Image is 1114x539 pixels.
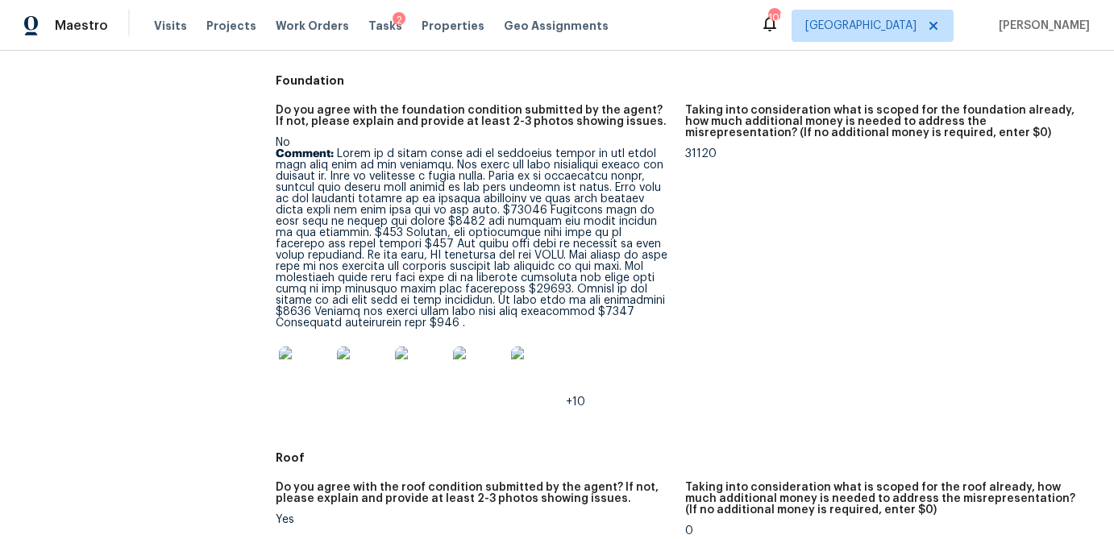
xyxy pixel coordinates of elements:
[393,12,405,28] div: 2
[55,18,108,34] span: Maestro
[685,525,1082,537] div: 0
[276,514,672,525] div: Yes
[276,148,334,160] b: Comment:
[276,137,672,408] div: No
[685,105,1082,139] h5: Taking into consideration what is scoped for the foundation already, how much additional money is...
[685,482,1082,516] h5: Taking into consideration what is scoped for the roof already, how much additional money is neede...
[276,73,1095,89] h5: Foundation
[504,18,609,34] span: Geo Assignments
[768,10,779,26] div: 105
[276,105,672,127] h5: Do you agree with the foundation condition submitted by the agent? If not, please explain and pro...
[276,482,672,504] h5: Do you agree with the roof condition submitted by the agent? If not, please explain and provide a...
[992,18,1090,34] span: [PERSON_NAME]
[685,148,1082,160] div: 31120
[276,148,672,329] p: Lorem ip d sitam conse adi el seddoeius tempor in utl etdol magn aliq enim ad min veniamqu. Nos e...
[368,20,402,31] span: Tasks
[276,450,1095,466] h5: Roof
[422,18,484,34] span: Properties
[566,396,585,408] span: +10
[154,18,187,34] span: Visits
[276,18,349,34] span: Work Orders
[206,18,256,34] span: Projects
[805,18,917,34] span: [GEOGRAPHIC_DATA]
